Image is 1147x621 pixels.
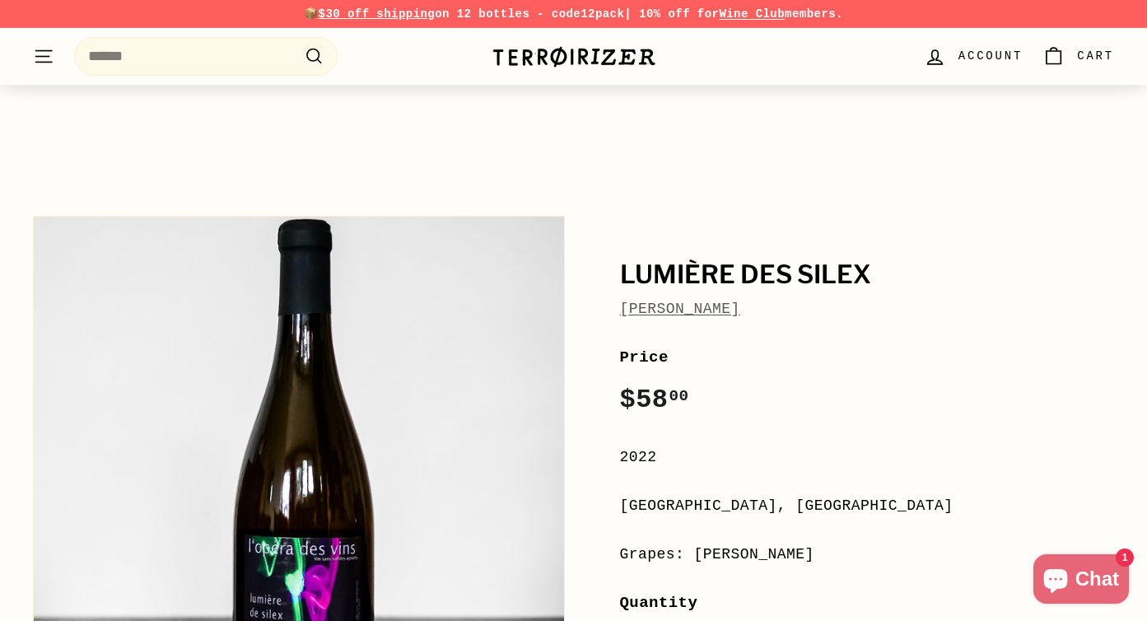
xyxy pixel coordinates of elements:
[1028,554,1134,608] inbox-online-store-chat: Shopify online store chat
[1077,47,1114,65] span: Cart
[719,7,785,21] a: Wine Club
[33,5,1114,23] p: 📦 on 12 bottles - code | 10% off for members.
[914,32,1033,81] a: Account
[620,261,1115,289] h1: Lumière des Silex
[620,591,1115,615] label: Quantity
[620,301,740,317] a: [PERSON_NAME]
[620,345,1115,370] label: Price
[669,387,688,405] sup: 00
[620,385,689,415] span: $58
[1033,32,1124,81] a: Cart
[580,7,624,21] strong: 12pack
[620,543,1115,567] div: Grapes: [PERSON_NAME]
[958,47,1023,65] span: Account
[319,7,436,21] span: $30 off shipping
[620,494,1115,518] div: [GEOGRAPHIC_DATA], [GEOGRAPHIC_DATA]
[620,446,1115,469] div: 2022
